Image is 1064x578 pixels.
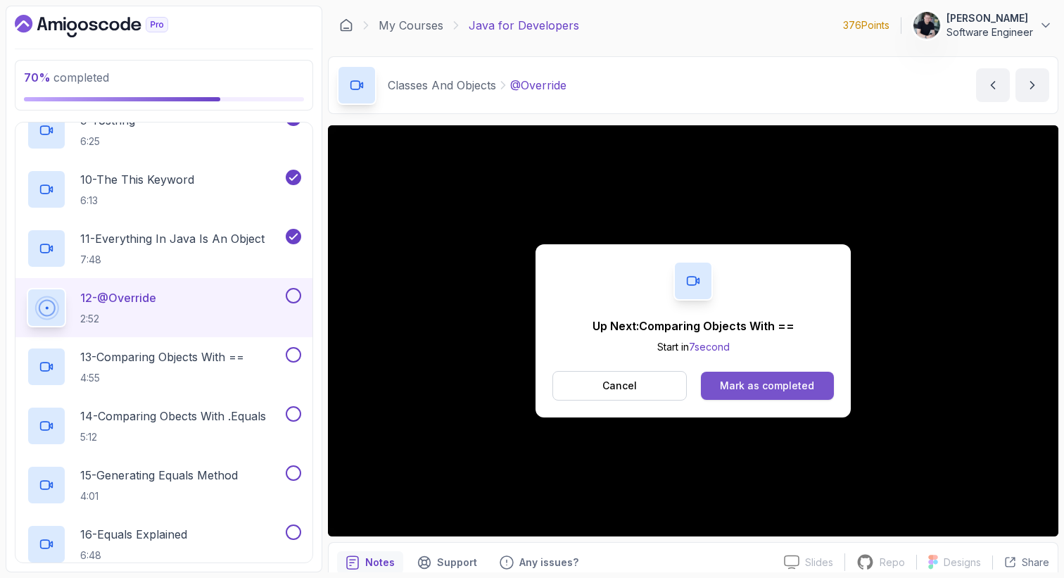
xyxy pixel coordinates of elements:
[339,18,353,32] a: Dashboard
[720,379,814,393] div: Mark as completed
[27,465,301,505] button: 15-Generating Equals Method4:01
[337,551,403,574] button: notes button
[80,289,156,306] p: 12 - @Override
[1015,68,1049,102] button: next content
[1022,555,1049,570] p: Share
[491,551,587,574] button: Feedback button
[602,379,637,393] p: Cancel
[992,555,1049,570] button: Share
[80,312,156,326] p: 2:52
[27,524,301,564] button: 16-Equals Explained6:48
[944,555,981,570] p: Designs
[913,11,1053,39] button: user profile image[PERSON_NAME]Software Engineer
[80,348,244,365] p: 13 - Comparing Objects With ==
[24,70,51,84] span: 70 %
[80,430,266,444] p: 5:12
[388,77,496,94] p: Classes And Objects
[27,347,301,387] button: 13-Comparing Objects With ==4:55
[80,253,265,267] p: 7:48
[593,318,794,334] p: Up Next: Comparing Objects With ==
[80,489,238,503] p: 4:01
[27,288,301,327] button: 12-@Override2:52
[593,340,794,354] p: Start in
[437,555,477,570] p: Support
[27,111,301,150] button: 9-Tostring6:25
[80,526,187,543] p: 16 - Equals Explained
[27,229,301,268] button: 11-Everything In Java Is An Object7:48
[15,15,201,37] a: Dashboard
[80,408,266,425] p: 14 - Comparing Obects With .Equals
[843,18,889,32] p: 376 Points
[946,11,1033,25] p: [PERSON_NAME]
[519,555,578,570] p: Any issues?
[689,341,730,353] span: 7 second
[80,171,194,188] p: 10 - The This Keyword
[976,68,1010,102] button: previous content
[80,548,187,563] p: 6:48
[946,25,1033,39] p: Software Engineer
[880,555,905,570] p: Repo
[24,70,109,84] span: completed
[913,12,940,39] img: user profile image
[379,17,443,34] a: My Courses
[80,194,194,208] p: 6:13
[552,371,687,401] button: Cancel
[365,555,395,570] p: Notes
[409,551,486,574] button: Support button
[328,125,1058,536] iframe: 11 - @Override
[27,170,301,209] button: 10-The This Keyword6:13
[469,17,579,34] p: Java for Developers
[27,406,301,446] button: 14-Comparing Obects With .Equals5:12
[701,372,834,400] button: Mark as completed
[80,467,238,484] p: 15 - Generating Equals Method
[805,555,833,570] p: Slides
[80,134,135,149] p: 6:25
[80,371,244,385] p: 4:55
[80,230,265,247] p: 11 - Everything In Java Is An Object
[510,77,566,94] p: @Override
